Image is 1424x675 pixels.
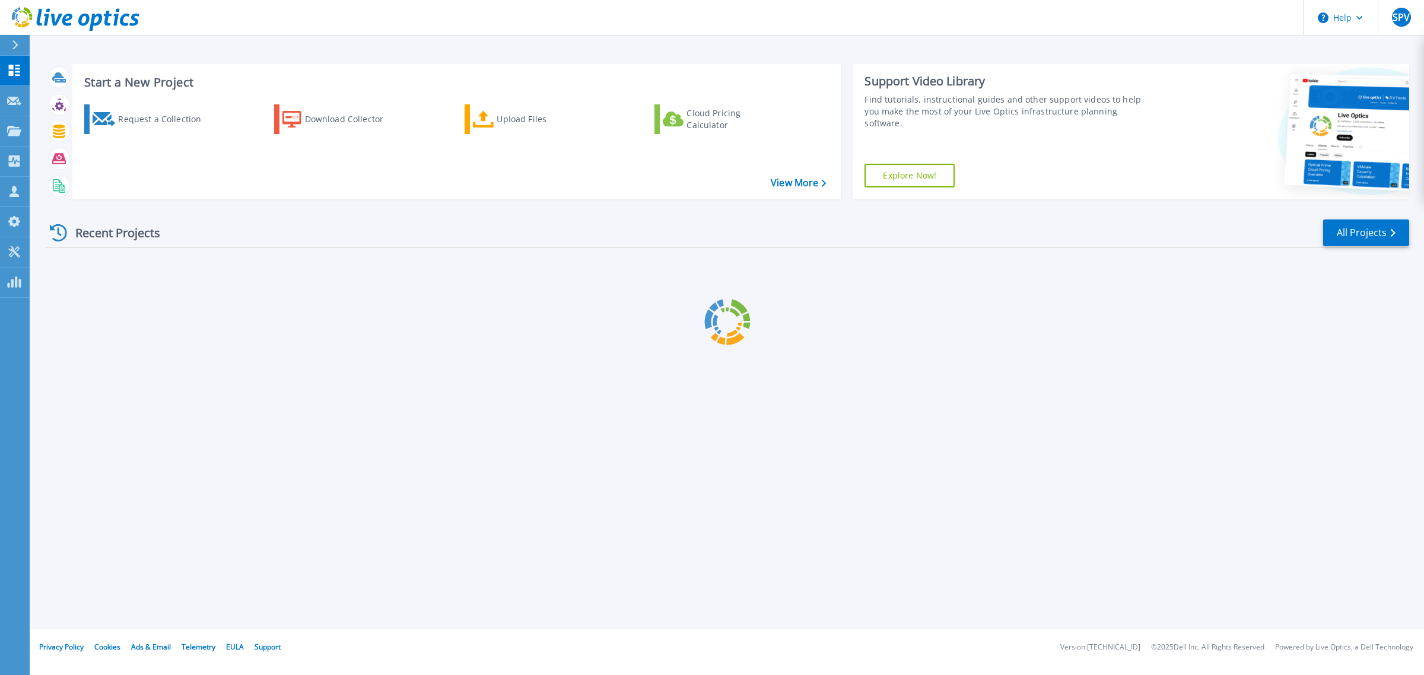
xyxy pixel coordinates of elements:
a: All Projects [1323,219,1409,246]
div: Support Video Library [864,74,1151,89]
h3: Start a New Project [84,76,826,89]
span: SPV [1393,12,1410,22]
div: Upload Files [497,107,592,131]
a: Download Collector [274,104,406,134]
a: Cloud Pricing Calculator [654,104,787,134]
a: Telemetry [182,642,215,652]
a: Cookies [94,642,120,652]
div: Download Collector [305,107,400,131]
div: Find tutorials, instructional guides and other support videos to help you make the most of your L... [864,94,1151,129]
li: Powered by Live Optics, a Dell Technology [1275,644,1413,651]
a: Request a Collection [84,104,217,134]
a: Support [255,642,281,652]
a: Ads & Email [131,642,171,652]
a: View More [771,177,826,189]
a: Privacy Policy [39,642,84,652]
li: © 2025 Dell Inc. All Rights Reserved [1151,644,1264,651]
a: Explore Now! [864,164,955,187]
div: Request a Collection [118,107,213,131]
a: Upload Files [465,104,597,134]
div: Recent Projects [46,218,176,247]
li: Version: [TECHNICAL_ID] [1060,644,1140,651]
a: EULA [226,642,244,652]
div: Cloud Pricing Calculator [686,107,781,131]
